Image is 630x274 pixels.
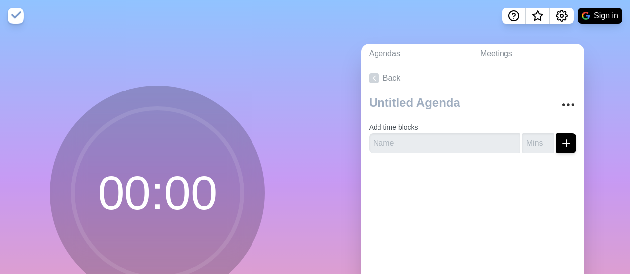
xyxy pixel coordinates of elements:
button: What’s new [526,8,550,24]
button: Settings [550,8,574,24]
a: Agendas [361,44,472,64]
a: Back [361,64,584,92]
button: Sign in [578,8,622,24]
img: google logo [582,12,590,20]
a: Meetings [472,44,584,64]
input: Mins [522,133,554,153]
img: timeblocks logo [8,8,24,24]
label: Add time blocks [369,123,418,131]
button: Help [502,8,526,24]
input: Name [369,133,520,153]
button: More [558,95,578,115]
